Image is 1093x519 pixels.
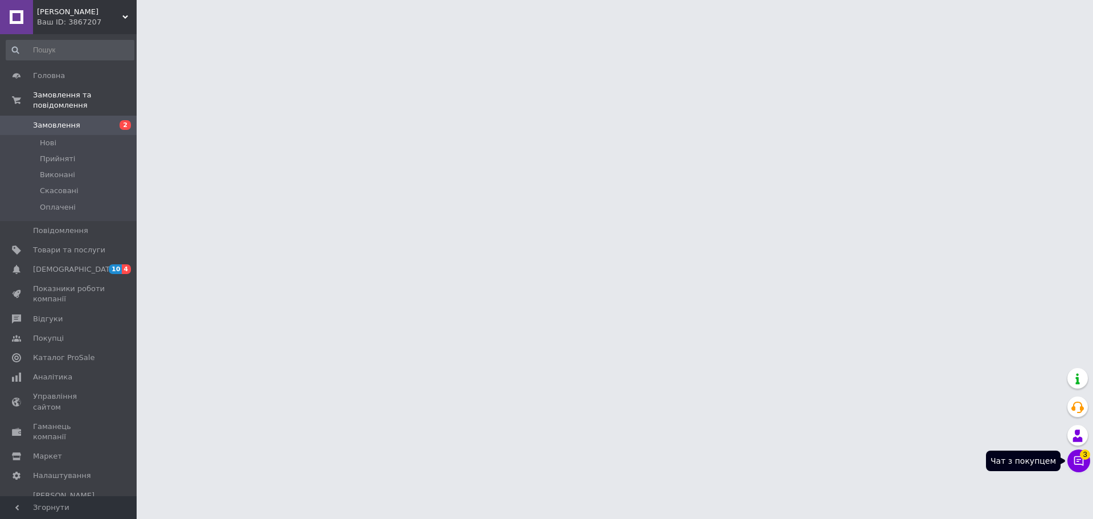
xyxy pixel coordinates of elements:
[40,202,76,212] span: Оплачені
[33,422,105,442] span: Гаманець компанії
[37,17,137,27] div: Ваш ID: 3867207
[33,391,105,412] span: Управління сайтом
[33,314,63,324] span: Відгуки
[33,120,80,130] span: Замовлення
[40,154,75,164] span: Прийняті
[1067,449,1090,472] button: Чат з покупцем3
[40,170,75,180] span: Виконані
[33,90,137,111] span: Замовлення та повідомлення
[40,186,79,196] span: Скасовані
[33,245,105,255] span: Товари та послуги
[122,264,131,274] span: 4
[33,333,64,344] span: Покупці
[6,40,134,60] input: Пошук
[120,120,131,130] span: 2
[33,471,91,481] span: Налаштування
[33,353,94,363] span: Каталог ProSale
[1080,449,1090,460] span: 3
[109,264,122,274] span: 10
[33,284,105,304] span: Показники роботи компанії
[40,138,56,148] span: Нові
[37,7,122,17] span: Капібара диллер
[33,372,72,382] span: Аналітика
[986,451,1061,471] div: Чат з покупцем
[33,451,62,461] span: Маркет
[33,264,117,275] span: [DEMOGRAPHIC_DATA]
[33,226,88,236] span: Повідомлення
[33,71,65,81] span: Головна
